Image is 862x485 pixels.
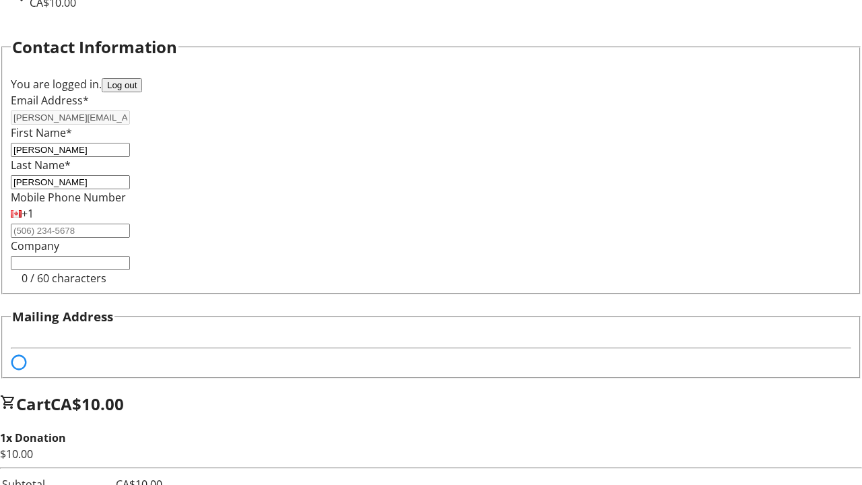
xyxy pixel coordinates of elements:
button: Log out [102,78,142,92]
h2: Contact Information [12,35,177,59]
input: (506) 234-5678 [11,224,130,238]
label: Last Name* [11,158,71,172]
label: Email Address* [11,93,89,108]
h3: Mailing Address [12,307,113,326]
label: Company [11,238,59,253]
div: You are logged in. [11,76,851,92]
span: CA$10.00 [51,393,124,415]
span: Cart [16,393,51,415]
label: Mobile Phone Number [11,190,126,205]
label: First Name* [11,125,72,140]
tr-character-limit: 0 / 60 characters [22,271,106,286]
